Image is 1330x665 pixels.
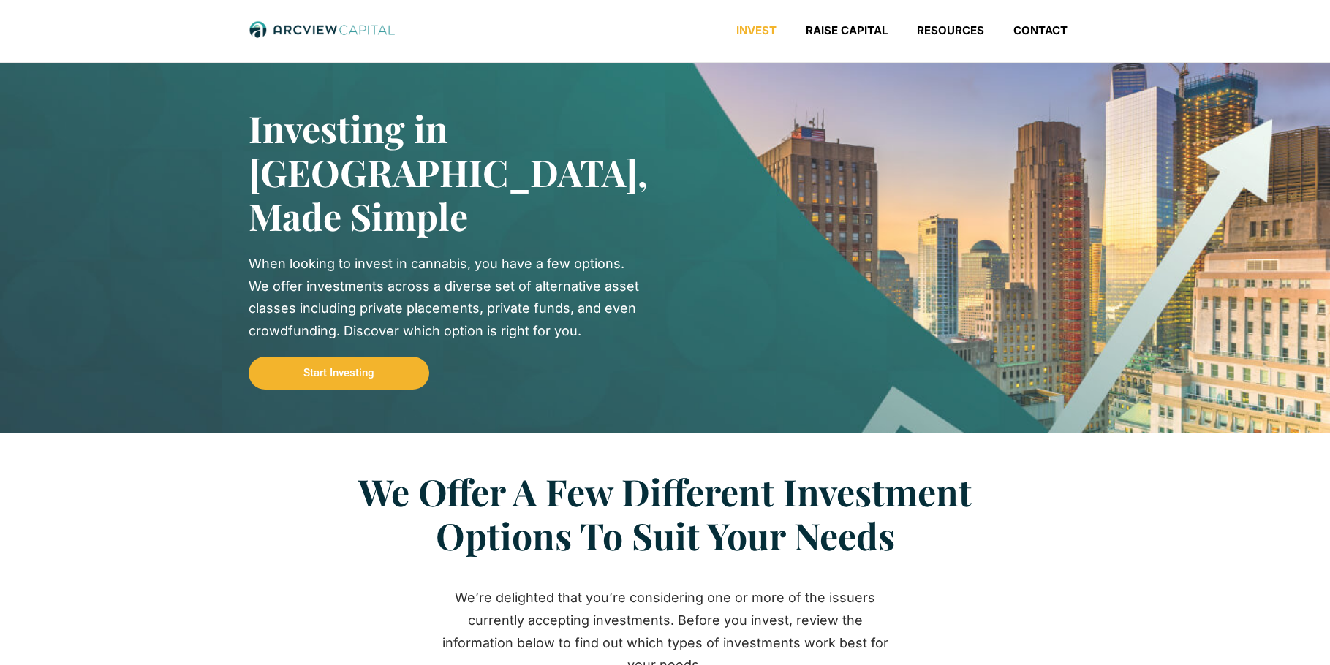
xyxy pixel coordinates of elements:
a: Start Investing [249,357,429,389]
a: Raise Capital [791,23,902,38]
a: Contact [999,23,1082,38]
a: Invest [722,23,791,38]
span: Start Investing [303,368,374,379]
h2: We Offer A Few Different Investment Options To Suit Your Needs [307,470,1024,558]
h2: Investing in [GEOGRAPHIC_DATA], Made Simple [249,107,621,238]
a: Resources [902,23,999,38]
div: When looking to invest in cannabis, you have a few options. We offer investments across a diverse... [249,253,643,342]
